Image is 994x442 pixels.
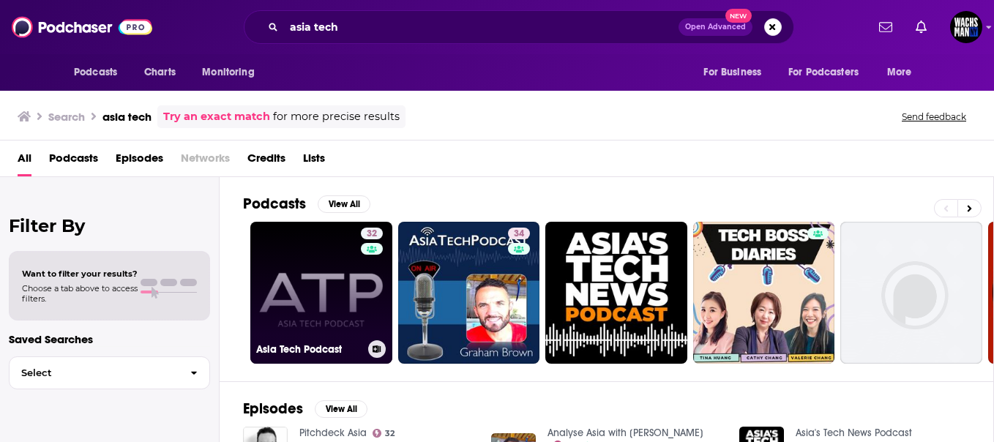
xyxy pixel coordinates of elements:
span: Choose a tab above to access filters. [22,283,138,304]
button: open menu [693,59,780,86]
span: Want to filter your results? [22,269,138,279]
a: Asia's Tech News Podcast [796,427,912,439]
span: Monitoring [202,62,254,83]
span: Logged in as WachsmanNY [950,11,982,43]
img: Podchaser - Follow, Share and Rate Podcasts [12,13,152,41]
span: 34 [514,227,524,241]
span: Select [10,368,179,378]
h2: Podcasts [243,195,306,213]
a: Analyse Asia with Bernard Leong [548,427,703,439]
span: More [887,62,912,83]
a: Episodes [116,146,163,176]
button: open menu [64,59,136,86]
a: Try an exact match [163,108,270,125]
h2: Episodes [243,400,303,418]
a: PodcastsView All [243,195,370,213]
a: 34 [398,222,540,364]
button: open menu [779,59,880,86]
button: open menu [192,59,273,86]
a: All [18,146,31,176]
button: View All [315,400,367,418]
span: Networks [181,146,230,176]
span: For Business [703,62,761,83]
div: Search podcasts, credits, & more... [244,10,794,44]
span: 32 [385,430,395,437]
h3: Search [48,110,85,124]
span: New [725,9,752,23]
div: 0 [673,228,681,358]
a: Show notifications dropdown [873,15,898,40]
span: For Podcasters [788,62,859,83]
button: Select [9,356,210,389]
button: Show profile menu [950,11,982,43]
a: Podcasts [49,146,98,176]
a: 32Asia Tech Podcast [250,222,392,364]
a: 34 [508,228,530,239]
span: Podcasts [74,62,117,83]
img: User Profile [950,11,982,43]
h3: Asia Tech Podcast [256,343,362,356]
button: Open AdvancedNew [679,18,752,36]
a: Lists [303,146,325,176]
a: EpisodesView All [243,400,367,418]
button: Send feedback [897,110,971,123]
a: Show notifications dropdown [910,15,933,40]
span: Open Advanced [685,23,746,31]
p: Saved Searches [9,332,210,346]
a: Pitchdeck Asia [299,427,367,439]
span: 32 [367,227,377,241]
a: 0 [545,222,687,364]
h2: Filter By [9,215,210,236]
a: Charts [135,59,184,86]
span: for more precise results [273,108,400,125]
a: 32 [373,429,395,438]
button: open menu [877,59,930,86]
a: 32 [361,228,383,239]
a: Credits [247,146,285,176]
h3: asia tech [102,110,152,124]
input: Search podcasts, credits, & more... [284,15,679,39]
button: View All [318,195,370,213]
span: Charts [144,62,176,83]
